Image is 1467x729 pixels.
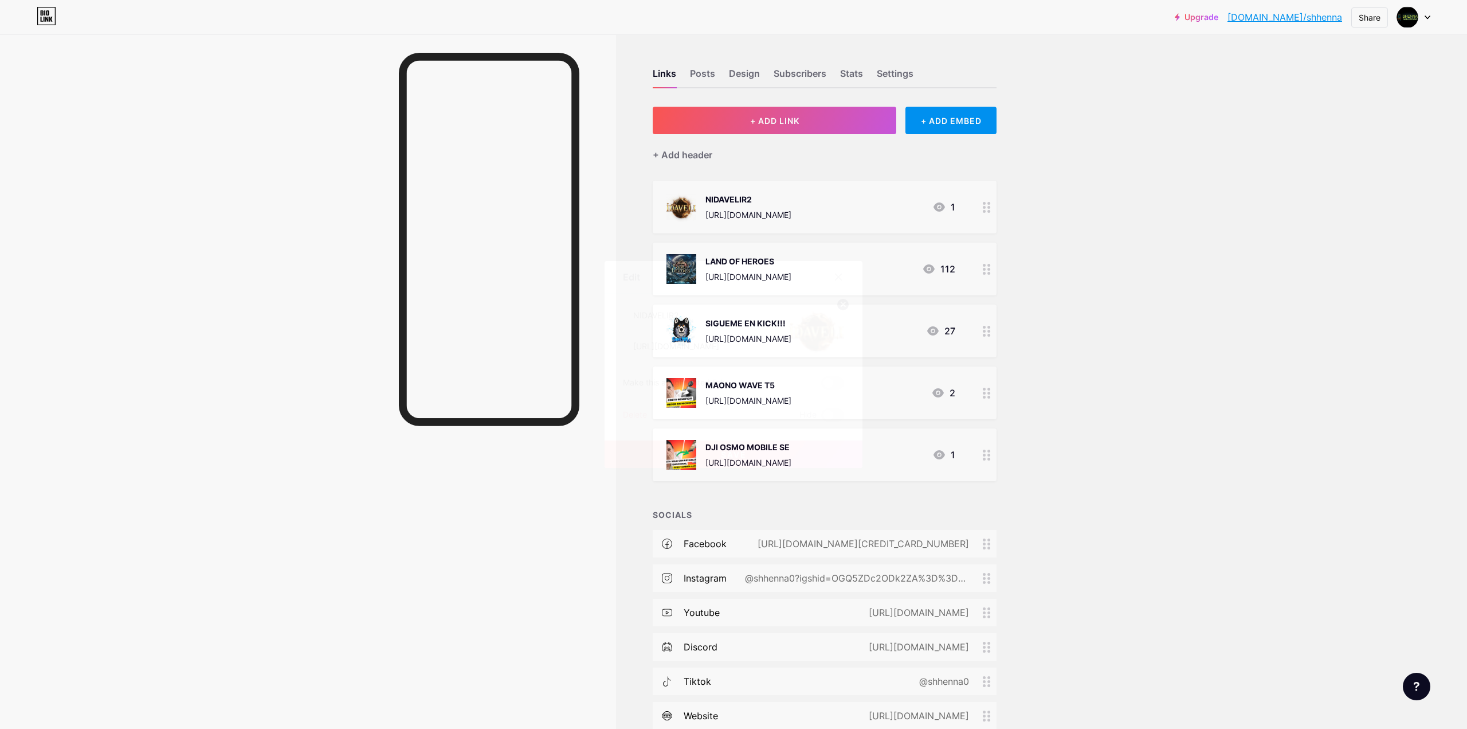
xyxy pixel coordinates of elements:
div: Delete [623,408,647,422]
span: Save [721,450,747,459]
input: URL [623,334,775,357]
span: Hide [799,408,817,422]
input: Title [623,303,775,326]
div: Edit [623,270,640,284]
button: Save [605,440,862,468]
div: Make this a highlighted link [623,376,725,390]
img: link_thumbnail [789,303,844,358]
